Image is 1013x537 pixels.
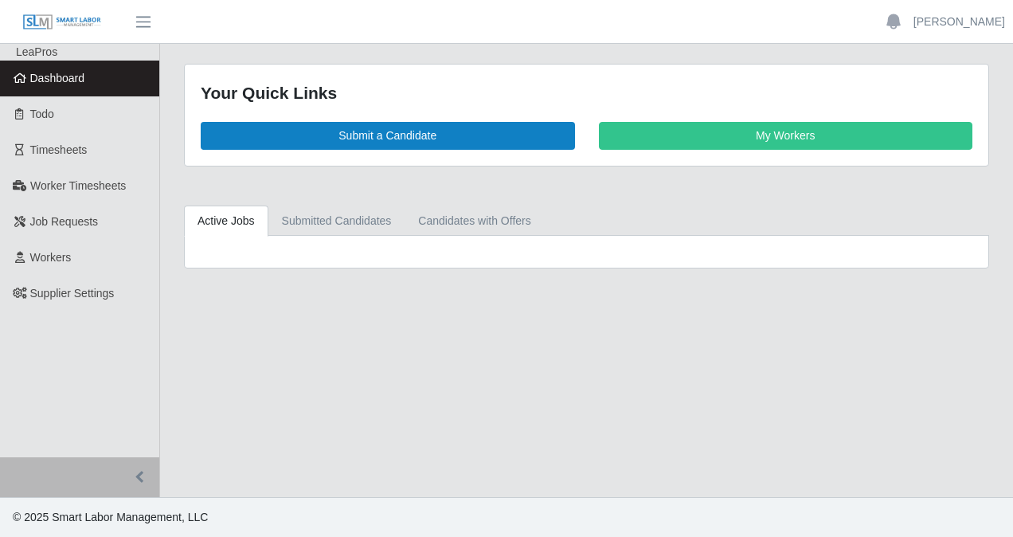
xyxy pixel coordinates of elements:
[30,72,85,84] span: Dashboard
[30,143,88,156] span: Timesheets
[30,251,72,264] span: Workers
[30,179,126,192] span: Worker Timesheets
[184,206,268,237] a: Active Jobs
[30,215,99,228] span: Job Requests
[913,14,1005,30] a: [PERSON_NAME]
[599,122,973,150] a: My Workers
[22,14,102,31] img: SLM Logo
[201,122,575,150] a: Submit a Candidate
[30,287,115,300] span: Supplier Settings
[13,511,208,523] span: © 2025 Smart Labor Management, LLC
[268,206,405,237] a: Submitted Candidates
[30,108,54,120] span: Todo
[201,80,972,106] div: Your Quick Links
[16,45,57,58] span: LeaPros
[405,206,544,237] a: Candidates with Offers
